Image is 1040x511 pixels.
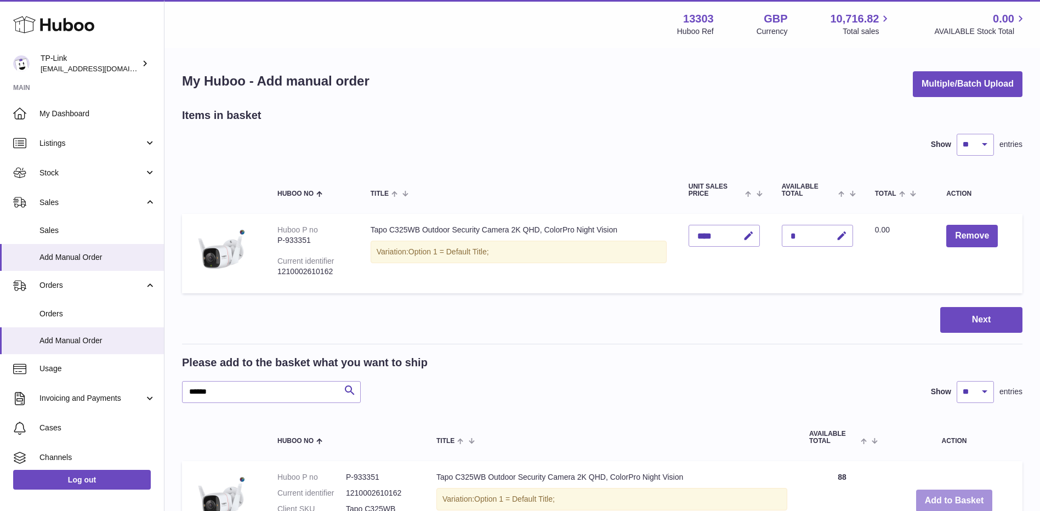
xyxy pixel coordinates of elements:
label: Show [931,139,951,150]
span: Sales [39,225,156,236]
div: Action [946,190,1011,197]
span: AVAILABLE Total [809,430,858,445]
span: entries [999,139,1022,150]
span: [EMAIL_ADDRESS][DOMAIN_NAME] [41,64,161,73]
a: 0.00 AVAILABLE Stock Total [934,12,1027,37]
div: Currency [757,26,788,37]
img: Tapo C325WB Outdoor Security Camera 2K QHD, ColorPro Night Vision [193,225,248,280]
span: entries [999,387,1022,397]
span: Option 1 = Default Title; [408,247,489,256]
button: Next [940,307,1022,333]
span: My Dashboard [39,109,156,119]
a: 10,716.82 Total sales [830,12,891,37]
span: Usage [39,364,156,374]
span: Add Manual Order [39,336,156,346]
div: Huboo P no [277,225,318,234]
td: Tapo C325WB Outdoor Security Camera 2K QHD, ColorPro Night Vision [360,214,678,293]
span: Invoicing and Payments [39,393,144,404]
span: Unit Sales Price [689,183,743,197]
div: Variation: [436,488,787,510]
div: TP-Link [41,53,139,74]
span: Title [436,438,454,445]
span: Option 1 = Default Title; [474,495,555,503]
div: Variation: [371,241,667,263]
span: Huboo no [277,190,314,197]
span: Orders [39,280,144,291]
span: Orders [39,309,156,319]
span: Total sales [843,26,891,37]
h1: My Huboo - Add manual order [182,72,370,90]
span: Add Manual Order [39,252,156,263]
div: Current identifier [277,257,334,265]
span: 0.00 [993,12,1014,26]
th: Action [886,419,1022,456]
span: 10,716.82 [830,12,879,26]
div: Huboo Ref [677,26,714,37]
div: 1210002610162 [277,266,349,277]
label: Show [931,387,951,397]
span: Total [875,190,896,197]
span: Cases [39,423,156,433]
dt: Current identifier [277,488,346,498]
span: Stock [39,168,144,178]
img: gaby.chen@tp-link.com [13,55,30,72]
span: Listings [39,138,144,149]
a: Log out [13,470,151,490]
strong: GBP [764,12,787,26]
strong: 13303 [683,12,714,26]
dd: P-933351 [346,472,414,482]
span: Huboo no [277,438,314,445]
button: Remove [946,225,998,247]
span: AVAILABLE Stock Total [934,26,1027,37]
span: Sales [39,197,144,208]
dd: 1210002610162 [346,488,414,498]
button: Multiple/Batch Upload [913,71,1022,97]
h2: Items in basket [182,108,262,123]
span: AVAILABLE Total [782,183,836,197]
span: Channels [39,452,156,463]
span: 0.00 [875,225,890,234]
span: Title [371,190,389,197]
h2: Please add to the basket what you want to ship [182,355,428,370]
div: P-933351 [277,235,349,246]
dt: Huboo P no [277,472,346,482]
